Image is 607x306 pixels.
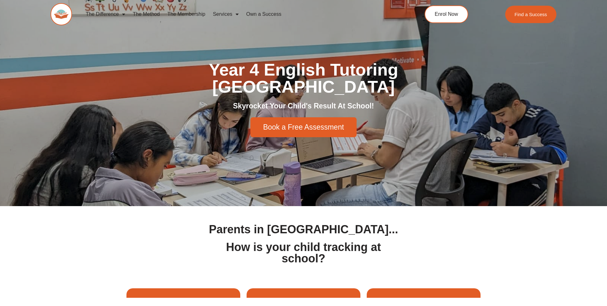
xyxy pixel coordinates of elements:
span: Book a Free Assessment [263,124,344,131]
span: Find a Success [514,12,547,17]
nav: Menu [82,7,395,21]
a: Services [209,7,242,21]
h2: Skyrocket Your Child's Result At School! [126,101,481,111]
a: Find a Success [505,6,556,23]
a: The Membership [163,7,209,21]
a: Enrol Now [425,5,468,23]
h1: How is your child tracking at school? [206,242,401,264]
a: The Method [129,7,163,21]
h1: Year 4 English Tutoring [GEOGRAPHIC_DATA] [126,61,481,95]
a: The Difference [82,7,129,21]
span: Enrol Now [435,12,458,17]
a: Book a Free Assessment [250,117,357,137]
h1: Parents in [GEOGRAPHIC_DATA]... [206,224,401,235]
a: Own a Success [242,7,285,21]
